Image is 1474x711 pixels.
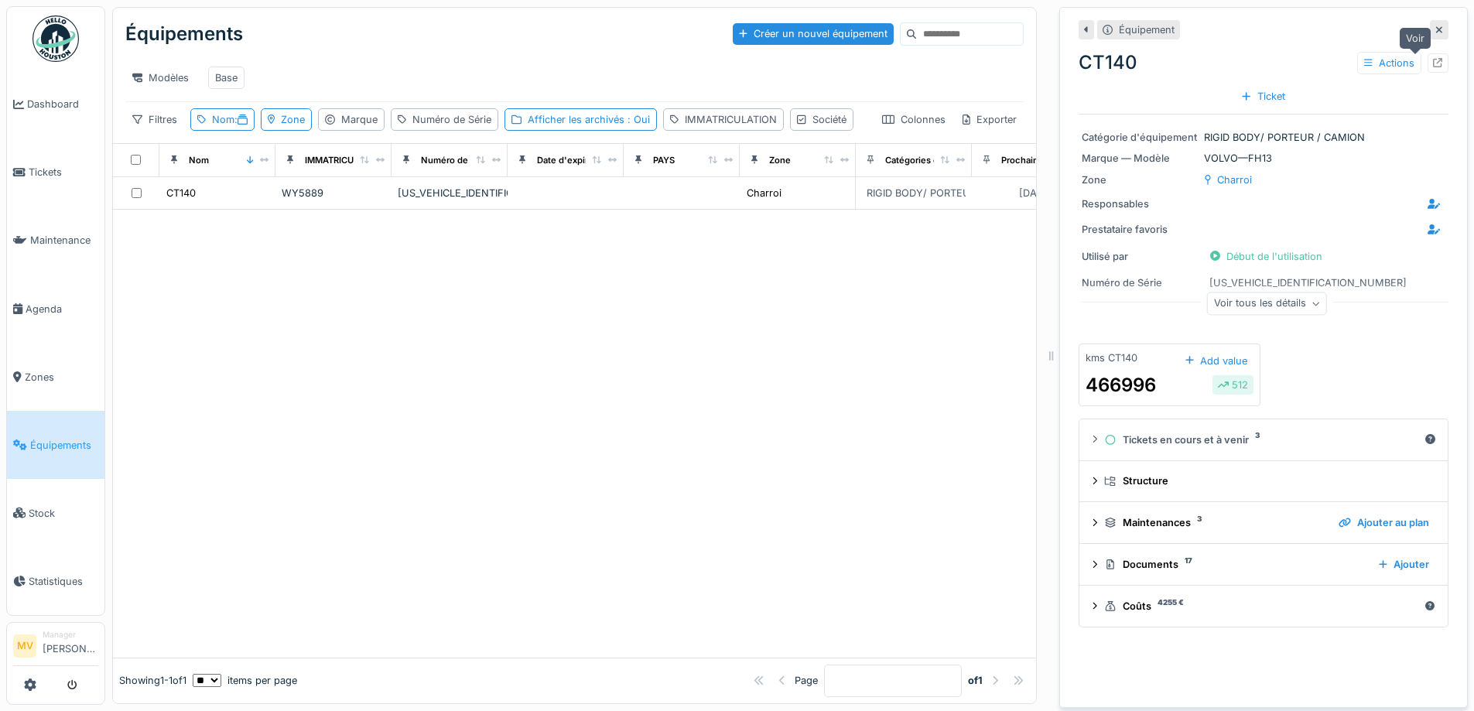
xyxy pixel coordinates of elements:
summary: Structure [1086,467,1442,496]
strong: of 1 [968,673,983,688]
div: Marque — Modèle [1082,151,1198,166]
div: Nom [212,112,248,127]
div: WY5889 [282,186,385,200]
span: Dashboard [27,97,98,111]
div: IMMATRICULATION [305,154,385,167]
div: Afficher les archivés [528,112,650,127]
div: Responsables [1082,197,1198,211]
div: Catégorie d'équipement [1082,130,1198,145]
div: Zone [1082,173,1198,187]
div: VOLVO — FH13 [1082,151,1445,166]
div: Nom [189,154,209,167]
li: MV [13,634,36,658]
div: Actions [1357,52,1421,74]
div: Charroi [747,186,781,200]
div: Maintenances [1104,515,1326,530]
summary: Coûts4255 € [1086,592,1442,620]
div: Ticket [1236,86,1291,107]
div: CT140 [166,186,196,200]
div: Exporter [956,108,1024,131]
img: Badge_color-CXgf-gQk.svg [32,15,79,62]
a: Stock [7,479,104,547]
a: Dashboard [7,70,104,138]
div: Date d'expiration [537,154,609,167]
a: Statistiques [7,547,104,615]
div: Prochain entretien [1001,154,1079,167]
span: Stock [29,506,98,521]
div: Numéro de Série [1082,275,1198,290]
div: Voir [1400,28,1431,49]
div: Utilisé par [1082,249,1198,264]
summary: Maintenances3Ajouter au plan [1086,508,1442,537]
div: Manager [43,629,98,641]
span: : [234,114,248,125]
div: Ajouter [1373,554,1435,575]
span: Statistiques [29,574,98,589]
div: Numéro de Série [421,154,492,167]
div: kms CT140 [1086,350,1137,365]
span: Agenda [26,302,98,316]
div: Créer un nouvel équipement [733,23,894,44]
div: items per page [193,673,297,688]
a: Maintenance [7,207,104,275]
span: Équipements [30,438,98,453]
div: [US_VEHICLE_IDENTIFICATION_NUMBER] [398,186,501,200]
span: Tickets [29,165,98,179]
div: Charroi [1217,173,1252,187]
a: Agenda [7,275,104,343]
div: Coûts [1104,599,1419,614]
span: Maintenance [30,233,98,248]
div: Voir tous les détails [1207,292,1327,315]
div: Équipements [125,14,243,54]
div: Catégories d'équipement [885,154,993,167]
div: 512 [1218,378,1248,392]
div: Structure [1104,473,1429,488]
summary: Tickets en cours et à venir3 [1086,426,1442,454]
div: Ajouter au plan [1332,512,1435,533]
summary: Documents17Ajouter [1086,550,1442,579]
div: Zone [281,112,305,127]
div: IMMATRICULATION [685,112,777,127]
a: Zones [7,343,104,411]
a: Tickets [7,138,104,207]
div: [DATE] [1019,186,1052,200]
div: Prestataire favoris [1082,222,1198,237]
span: : Oui [624,114,650,125]
div: RIGID BODY/ PORTEUR / CAMION [1082,130,1445,145]
a: MV Manager[PERSON_NAME] [13,629,98,666]
div: RIGID BODY/ PORTEUR / CAMION [867,186,1028,200]
div: Documents [1104,557,1366,572]
div: 466996 [1086,371,1156,399]
div: PAYS [653,154,675,167]
div: Tickets en cours et à venir [1104,432,1419,447]
a: Équipements [7,411,104,479]
div: Colonnes [875,108,952,131]
li: [PERSON_NAME] [43,629,98,662]
div: Marque [341,112,378,127]
div: Numéro de Série [412,112,491,127]
div: CT140 [1079,49,1448,77]
div: Équipement [1119,22,1175,37]
div: Showing 1 - 1 of 1 [119,673,186,688]
div: Base [215,70,238,85]
div: Page [795,673,818,688]
div: Modèles [125,67,196,89]
div: Add value [1179,350,1253,371]
div: [US_VEHICLE_IDENTIFICATION_NUMBER] [1209,275,1407,290]
div: Zone [769,154,791,167]
div: Société [812,112,846,127]
div: Début de l'utilisation [1204,246,1329,267]
div: Filtres [125,108,184,131]
span: Zones [25,370,98,385]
